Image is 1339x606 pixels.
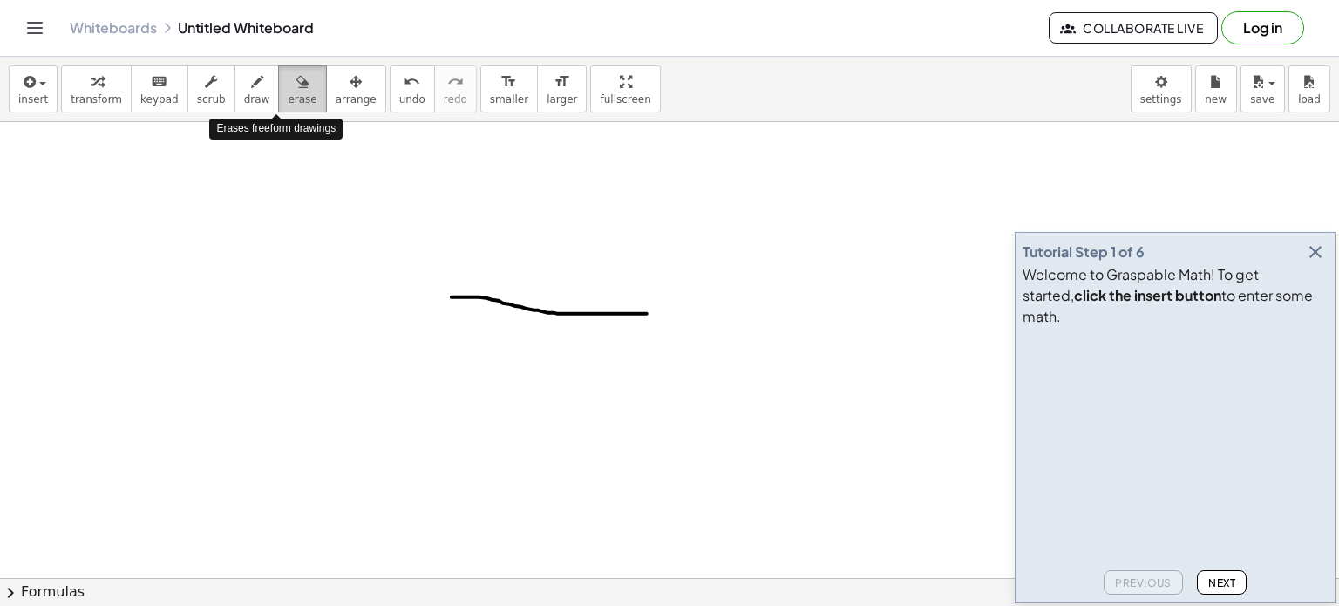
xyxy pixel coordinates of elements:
button: save [1240,65,1285,112]
i: format_size [500,71,517,92]
span: erase [288,93,316,106]
button: format_sizesmaller [480,65,538,112]
button: redoredo [434,65,477,112]
button: load [1288,65,1330,112]
button: undoundo [390,65,435,112]
button: draw [234,65,280,112]
i: keyboard [151,71,167,92]
span: insert [18,93,48,106]
button: fullscreen [590,65,660,112]
button: keyboardkeypad [131,65,188,112]
span: settings [1140,93,1182,106]
span: redo [444,93,467,106]
button: Next [1197,570,1247,595]
span: new [1205,93,1227,106]
button: erase [278,65,326,112]
button: arrange [326,65,386,112]
b: click the insert button [1074,286,1221,304]
span: Collaborate Live [1064,20,1203,36]
i: undo [404,71,420,92]
button: Toggle navigation [21,14,49,42]
a: Whiteboards [70,19,157,37]
button: format_sizelarger [537,65,587,112]
div: Welcome to Graspable Math! To get started, to enter some math. [1023,264,1328,327]
span: draw [244,93,270,106]
button: insert [9,65,58,112]
button: settings [1131,65,1192,112]
i: redo [447,71,464,92]
button: Log in [1221,11,1304,44]
span: larger [547,93,577,106]
span: undo [399,93,425,106]
div: Erases freeform drawings [209,119,343,139]
span: Next [1208,576,1235,589]
button: Collaborate Live [1049,12,1218,44]
span: keypad [140,93,179,106]
span: transform [71,93,122,106]
span: smaller [490,93,528,106]
span: load [1298,93,1321,106]
button: transform [61,65,132,112]
div: Tutorial Step 1 of 6 [1023,242,1145,262]
span: fullscreen [600,93,650,106]
i: format_size [554,71,570,92]
span: arrange [336,93,377,106]
span: scrub [197,93,226,106]
button: new [1195,65,1237,112]
button: scrub [187,65,235,112]
span: save [1250,93,1274,106]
